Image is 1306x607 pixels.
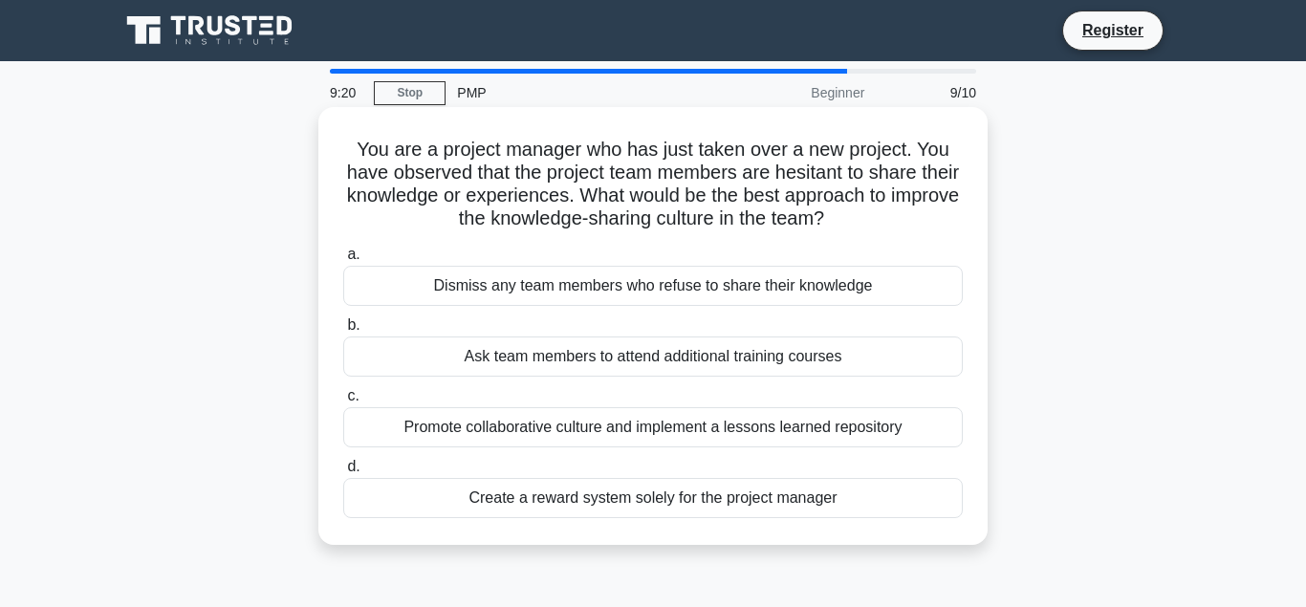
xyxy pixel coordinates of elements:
[318,74,374,112] div: 9:20
[343,407,963,447] div: Promote collaborative culture and implement a lessons learned repository
[1071,18,1155,42] a: Register
[347,246,359,262] span: a.
[876,74,988,112] div: 9/10
[343,478,963,518] div: Create a reward system solely for the project manager
[341,138,965,231] h5: You are a project manager who has just taken over a new project. You have observed that the proje...
[374,81,446,105] a: Stop
[446,74,708,112] div: PMP
[347,458,359,474] span: d.
[343,336,963,377] div: Ask team members to attend additional training courses
[347,387,359,403] span: c.
[708,74,876,112] div: Beginner
[343,266,963,306] div: Dismiss any team members who refuse to share their knowledge
[347,316,359,333] span: b.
